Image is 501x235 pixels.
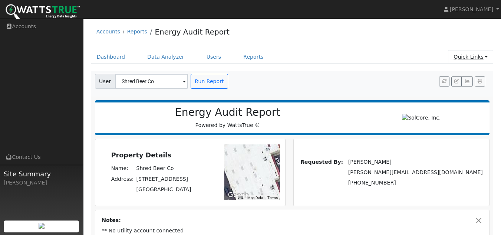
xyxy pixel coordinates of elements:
[399,111,444,125] img: SolCore, Inc.
[95,74,115,89] span: User
[450,6,493,12] span: [PERSON_NAME]
[135,184,192,195] td: [GEOGRAPHIC_DATA]
[91,50,131,64] a: Dashboard
[347,178,484,188] td: [PHONE_NUMBER]
[142,50,190,64] a: Data Analyzer
[115,74,188,89] input: Select a User
[127,29,147,35] a: Reports
[461,76,473,87] button: Multi-Series Graph
[96,29,120,35] a: Accounts
[135,163,192,174] td: Shred Beer Co
[347,157,484,167] td: [PERSON_NAME]
[247,195,263,200] button: Map Data
[439,76,449,87] button: Refresh
[6,4,80,21] img: WattsTrue
[111,151,171,159] u: Property Details
[102,217,121,223] strong: Notes:
[4,169,79,179] span: Site Summary
[4,179,79,187] div: [PERSON_NAME]
[226,190,251,200] img: Google
[135,174,192,184] td: [STREET_ADDRESS]
[267,196,278,200] a: Terms (opens in new tab)
[238,195,243,200] button: Keyboard shortcuts
[348,169,483,175] span: [PERSON_NAME][EMAIL_ADDRESS][DOMAIN_NAME]
[201,50,227,64] a: Users
[39,223,45,229] img: retrieve
[300,159,343,165] strong: Requested By:
[451,76,462,87] button: Edit User
[110,174,135,184] td: Address:
[475,216,483,224] button: Close
[475,76,485,87] button: Print
[99,106,357,129] div: Powered by WattsTrue ®
[226,190,251,200] a: Open this area in Google Maps (opens a new window)
[155,27,229,36] a: Energy Audit Report
[102,106,353,119] h2: Energy Audit Report
[191,74,228,89] button: Run Report
[238,50,269,64] a: Reports
[448,50,493,64] a: Quick Links
[110,163,135,174] td: Name:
